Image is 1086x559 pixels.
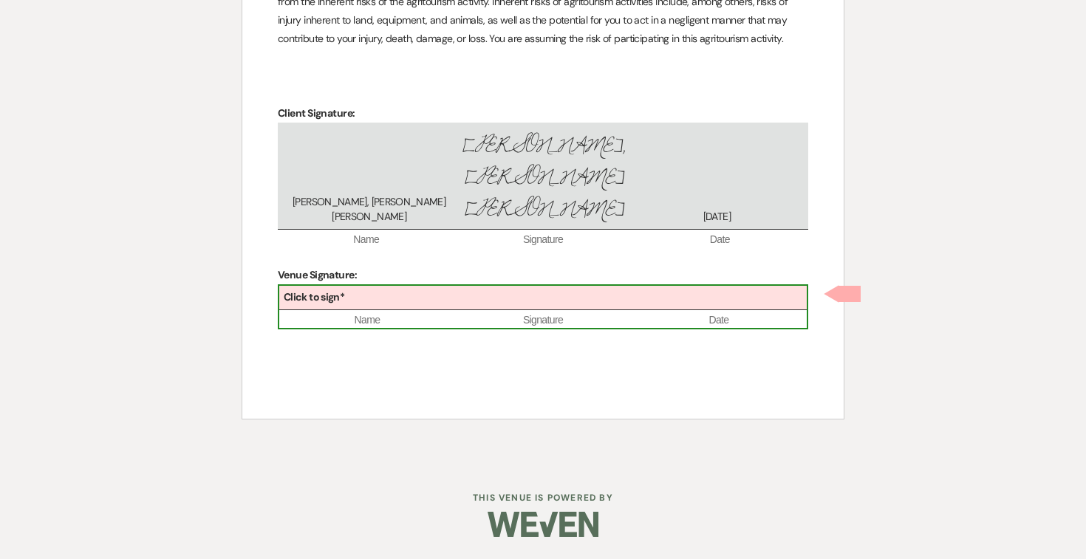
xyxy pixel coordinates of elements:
[454,233,631,247] span: Signature
[456,130,629,224] span: [PERSON_NAME], [PERSON_NAME] [PERSON_NAME]
[278,106,355,120] strong: Client Signature:
[630,210,804,224] span: [DATE]
[278,268,357,281] strong: Venue Signature:
[488,498,598,550] img: Weven Logo
[279,313,455,328] span: Name
[631,313,807,328] span: Date
[284,290,344,303] b: Click to sign*
[282,195,456,224] span: [PERSON_NAME], [PERSON_NAME] [PERSON_NAME]
[632,233,808,247] span: Date
[455,313,631,328] span: Signature
[278,233,454,247] span: Name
